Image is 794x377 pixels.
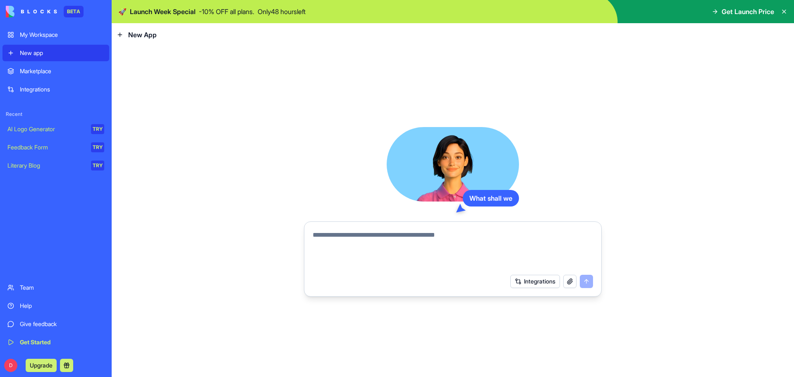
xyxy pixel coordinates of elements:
a: Help [2,298,109,314]
button: Upgrade [26,359,57,372]
a: AI Logo GeneratorTRY [2,121,109,137]
div: TRY [91,161,104,170]
span: Recent [2,111,109,118]
div: TRY [91,142,104,152]
div: Team [20,283,104,292]
span: D [4,359,17,372]
a: Give feedback [2,316,109,332]
div: Get Started [20,338,104,346]
div: What shall we [463,190,519,207]
div: Integrations [20,85,104,94]
div: Literary Blog [7,161,85,170]
p: Only 48 hours left [258,7,306,17]
div: Feedback Form [7,143,85,151]
a: Get Started [2,334,109,351]
span: New App [128,30,157,40]
div: Give feedback [20,320,104,328]
a: Team [2,279,109,296]
span: Launch Week Special [130,7,196,17]
span: 🚀 [118,7,127,17]
a: Integrations [2,81,109,98]
div: Marketplace [20,67,104,75]
img: logo [6,6,57,17]
a: My Workspace [2,26,109,43]
div: My Workspace [20,31,104,39]
a: Upgrade [26,361,57,369]
span: Get Launch Price [722,7,774,17]
div: AI Logo Generator [7,125,85,133]
a: Feedback FormTRY [2,139,109,156]
a: Marketplace [2,63,109,79]
div: New app [20,49,104,57]
a: Literary BlogTRY [2,157,109,174]
div: BETA [64,6,84,17]
a: BETA [6,6,84,17]
p: - 10 % OFF all plans. [199,7,254,17]
a: New app [2,45,109,61]
div: TRY [91,124,104,134]
div: Help [20,302,104,310]
button: Integrations [510,275,560,288]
